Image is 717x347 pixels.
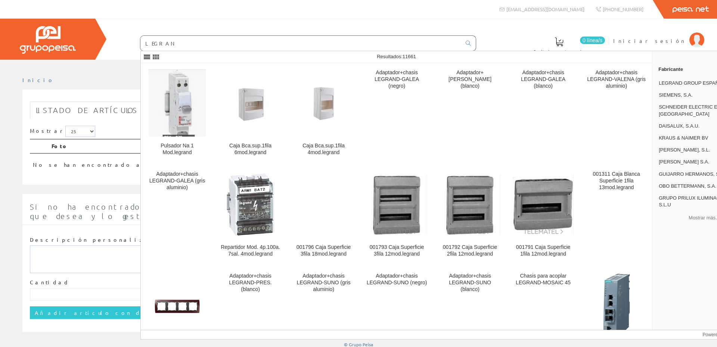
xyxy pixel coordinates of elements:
[149,69,206,137] img: Pulsador Na 1 Mod.legrand
[440,69,500,90] div: Adaptador+[PERSON_NAME] (blanco)
[580,63,653,165] a: Adaptador+chasis LEGRAND-VALENA (gris aluminio)
[366,174,427,235] img: 001793 Caja Superficie 3fila 12mod.legrand
[366,69,427,90] div: Adaptador+chasis LEGRAND-GALEA (negro)
[366,273,427,286] div: Adaptador+chasis LEGRAND-SUNO (negro)
[147,143,208,156] div: Pulsador Na 1 Mod.legrand
[513,69,574,90] div: Adaptador+chasis LEGRAND-GALEA (blanco)
[613,31,704,38] a: Iniciar sesión
[603,273,630,340] img: SCALANCE TAP104 puerto de acceso de prueba a la extracción de telegrama, 2 puertos RJ45, 10/100 Mbit
[30,101,144,119] a: Listado de artículos
[580,37,605,44] span: 0 línea/s
[586,171,647,191] div: 001311 Caja Blanca Superficie 1fila 13mod.legrand
[534,48,584,55] span: Pedido actual
[307,82,340,124] img: Caja Bca.sup.1fila 4mod.legrand
[287,63,360,165] a: Caja Bca.sup.1fila 4mod.legrand Caja Bca.sup.1fila 4mod.legrand
[403,54,416,59] span: 11661
[140,36,461,51] input: Buscar ...
[30,126,95,137] label: Mostrar
[507,63,580,165] a: Adaptador+chasis LEGRAND-GALEA (blanco)
[580,165,653,266] a: 001311 Caja Blanca Superficie 1fila 13mod.legrand
[513,244,574,257] div: 001791 Caja Superficie 1fila 12mod.legrand
[513,174,574,235] img: 001791 Caja Superficie 1fila 12mod.legrand
[147,276,208,337] img: Marco 4 elem.granate metaliz/zoc.grafito simon
[220,143,281,156] div: Caja Bca.sup.1fila 6mod.legrand
[293,143,354,156] div: Caja Bca.sup.1fila 4mod.legrand
[30,236,162,244] label: Descripción personalizada
[506,6,584,12] span: [EMAIL_ADDRESS][DOMAIN_NAME]
[507,165,580,266] a: 001791 Caja Superficie 1fila 12mod.legrand 001791 Caja Superficie 1fila 12mod.legrand
[513,273,574,286] div: Chasis para acoplar LEGRAND-MOSAIC 45
[603,6,643,12] span: [PHONE_NUMBER]
[30,202,680,221] span: Si no ha encontrado algún artículo en nuestro catálogo introduzca aquí la cantidad y la descripci...
[434,63,506,165] a: Adaptador+[PERSON_NAME] (blanco)
[220,244,281,257] div: Repartidor Mod. 4p.100a. 7sal. 4mod.legrand
[360,165,433,266] a: 001793 Caja Superficie 3fila 12mod.legrand 001793 Caja Superficie 3fila 12mod.legrand
[293,244,354,257] div: 001796 Caja Superficie 3fila 18mod.legrand
[141,165,214,266] a: Adaptador+chasis LEGRAND-GALEA (gris aluminio)
[30,153,617,172] td: No se han encontrado artículos, pruebe con otra búsqueda
[613,37,686,44] span: Iniciar sesión
[224,171,277,238] img: Repartidor Mod. 4p.100a. 7sal. 4mod.legrand
[49,139,617,153] th: Foto
[141,63,214,165] a: Pulsador Na 1 Mod.legrand Pulsador Na 1 Mod.legrand
[147,171,208,191] div: Adaptador+chasis LEGRAND-GALEA (gris aluminio)
[20,26,76,54] img: Grupo Peisa
[30,306,273,319] input: Añadir artículo con descripción personalizada
[586,69,647,90] div: Adaptador+chasis LEGRAND-VALENA (gris aluminio)
[440,273,500,293] div: Adaptador+chasis LEGRAND-SUNO (blanco)
[360,63,433,165] a: Adaptador+chasis LEGRAND-GALEA (negro)
[377,54,416,59] span: Resultados:
[22,76,54,83] a: Inicio
[30,279,69,286] label: Cantidad
[214,165,287,266] a: Repartidor Mod. 4p.100a. 7sal. 4mod.legrand Repartidor Mod. 4p.100a. 7sal. 4mod.legrand
[440,174,500,235] img: 001792 Caja Superficie 2fila 12mod.legrand
[220,273,281,293] div: Adaptador+chasis LEGRAND-PRES. (blanco)
[232,83,269,124] img: Caja Bca.sup.1fila 6mod.legrand
[366,244,427,257] div: 001793 Caja Superficie 3fila 12mod.legrand
[287,165,360,266] a: 001796 Caja Superficie 3fila 18mod.legrand 001796 Caja Superficie 3fila 18mod.legrand
[440,244,500,257] div: 001792 Caja Superficie 2fila 12mod.legrand
[65,126,95,137] select: Mostrar
[214,63,287,165] a: Caja Bca.sup.1fila 6mod.legrand Caja Bca.sup.1fila 6mod.legrand
[293,273,354,293] div: Adaptador+chasis LEGRAND-SUNO (gris aluminio)
[434,165,506,266] a: 001792 Caja Superficie 2fila 12mod.legrand 001792 Caja Superficie 2fila 12mod.legrand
